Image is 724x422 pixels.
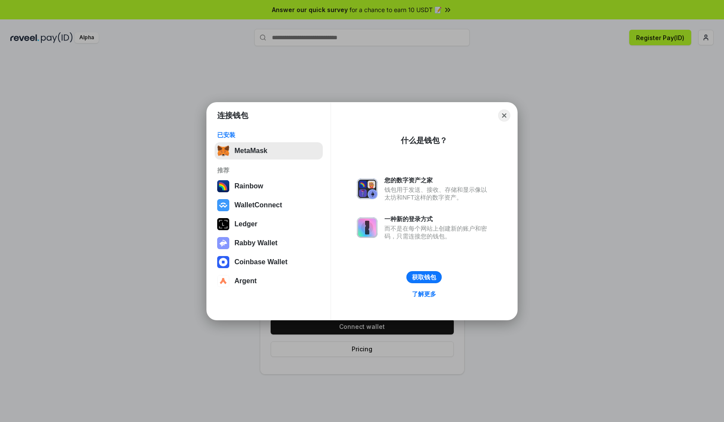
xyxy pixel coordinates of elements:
[406,271,442,283] button: 获取钱包
[384,176,491,184] div: 您的数字资产之家
[217,218,229,230] img: svg+xml,%3Csvg%20xmlns%3D%22http%3A%2F%2Fwww.w3.org%2F2000%2Fsvg%22%20width%3D%2228%22%20height%3...
[215,197,323,214] button: WalletConnect
[217,131,320,139] div: 已安装
[215,234,323,252] button: Rabby Wallet
[384,215,491,223] div: 一种新的登录方式
[217,275,229,287] img: svg+xml,%3Csvg%20width%3D%2228%22%20height%3D%2228%22%20viewBox%3D%220%200%2028%2028%22%20fill%3D...
[234,277,257,285] div: Argent
[217,199,229,211] img: svg+xml,%3Csvg%20width%3D%2228%22%20height%3D%2228%22%20viewBox%3D%220%200%2028%2028%22%20fill%3D...
[217,110,248,121] h1: 连接钱包
[215,142,323,159] button: MetaMask
[401,135,447,146] div: 什么是钱包？
[384,225,491,240] div: 而不是在每个网站上创建新的账户和密码，只需连接您的钱包。
[357,217,378,238] img: svg+xml,%3Csvg%20xmlns%3D%22http%3A%2F%2Fwww.w3.org%2F2000%2Fsvg%22%20fill%3D%22none%22%20viewBox...
[407,288,441,300] a: 了解更多
[217,256,229,268] img: svg+xml,%3Csvg%20width%3D%2228%22%20height%3D%2228%22%20viewBox%3D%220%200%2028%2028%22%20fill%3D...
[215,272,323,290] button: Argent
[412,273,436,281] div: 获取钱包
[384,186,491,201] div: 钱包用于发送、接收、存储和显示像以太坊和NFT这样的数字资产。
[234,182,263,190] div: Rainbow
[412,290,436,298] div: 了解更多
[234,220,257,228] div: Ledger
[234,147,267,155] div: MetaMask
[215,216,323,233] button: Ledger
[234,258,287,266] div: Coinbase Wallet
[234,239,278,247] div: Rabby Wallet
[215,178,323,195] button: Rainbow
[217,145,229,157] img: svg+xml,%3Csvg%20fill%3D%22none%22%20height%3D%2233%22%20viewBox%3D%220%200%2035%2033%22%20width%...
[217,237,229,249] img: svg+xml,%3Csvg%20xmlns%3D%22http%3A%2F%2Fwww.w3.org%2F2000%2Fsvg%22%20fill%3D%22none%22%20viewBox...
[234,201,282,209] div: WalletConnect
[498,109,510,122] button: Close
[357,178,378,199] img: svg+xml,%3Csvg%20xmlns%3D%22http%3A%2F%2Fwww.w3.org%2F2000%2Fsvg%22%20fill%3D%22none%22%20viewBox...
[217,180,229,192] img: svg+xml,%3Csvg%20width%3D%22120%22%20height%3D%22120%22%20viewBox%3D%220%200%20120%20120%22%20fil...
[215,253,323,271] button: Coinbase Wallet
[217,166,320,174] div: 推荐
